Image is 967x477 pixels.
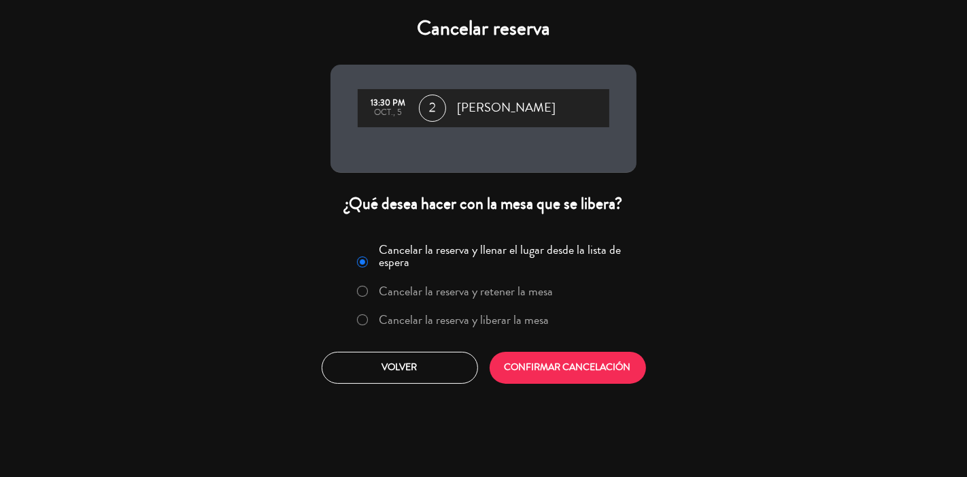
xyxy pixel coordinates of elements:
div: 13:30 PM [364,99,412,108]
button: CONFIRMAR CANCELACIÓN [490,352,646,384]
button: Volver [322,352,478,384]
label: Cancelar la reserva y liberar la mesa [379,314,549,326]
span: 2 [419,95,446,122]
h4: Cancelar reserva [330,16,637,41]
label: Cancelar la reserva y retener la mesa [379,285,554,297]
div: ¿Qué desea hacer con la mesa que se libera? [330,193,637,214]
div: oct., 5 [364,108,412,118]
label: Cancelar la reserva y llenar el lugar desde la lista de espera [379,244,628,268]
span: [PERSON_NAME] [457,98,556,118]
